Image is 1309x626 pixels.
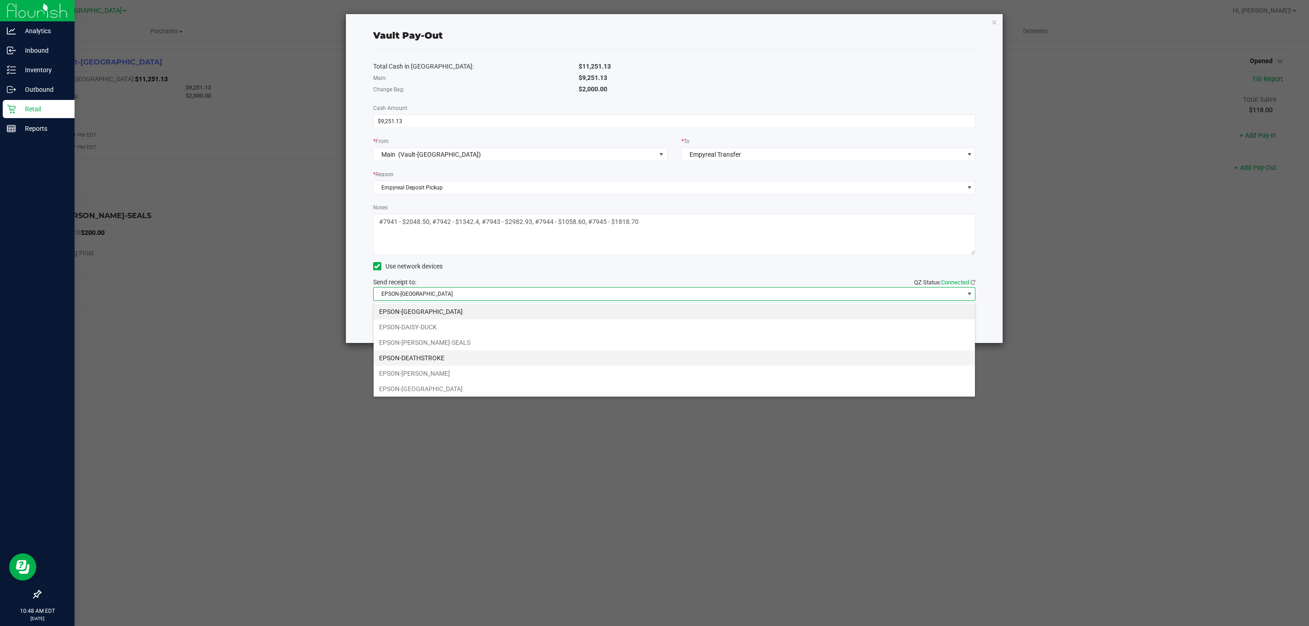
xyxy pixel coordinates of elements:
span: $9,251.13 [579,74,607,81]
label: Reason [373,170,394,179]
label: Notes [373,204,388,212]
inline-svg: Retail [7,104,16,114]
label: To [681,137,689,145]
li: EPSON-DAISY-DUCK [374,319,975,335]
inline-svg: Analytics [7,26,16,35]
li: EPSON-[PERSON_NAME]-SEALS [374,335,975,350]
iframe: Resource center [9,553,36,581]
p: 10:48 AM EDT [4,607,70,615]
label: From [373,137,389,145]
p: Outbound [16,84,70,95]
span: (Vault-[GEOGRAPHIC_DATA]) [398,151,481,158]
span: Send receipt to: [373,278,416,286]
li: EPSON-[GEOGRAPHIC_DATA] [374,381,975,397]
li: EPSON-DEATHSTROKE [374,350,975,366]
p: Retail [16,104,70,114]
label: Use network devices [373,262,443,271]
span: Cash Amount [373,105,407,111]
span: Total Cash in [GEOGRAPHIC_DATA]: [373,63,474,70]
span: $11,251.13 [579,63,611,70]
span: $2,000.00 [579,85,607,93]
span: Connected [941,279,969,286]
li: EPSON-[PERSON_NAME] [374,366,975,381]
p: Inventory [16,65,70,75]
inline-svg: Outbound [7,85,16,94]
span: Change Bag: [373,86,405,93]
li: EPSON-[GEOGRAPHIC_DATA] [374,304,975,319]
p: Analytics [16,25,70,36]
p: [DATE] [4,615,70,622]
inline-svg: Inventory [7,65,16,75]
inline-svg: Reports [7,124,16,133]
p: Inbound [16,45,70,56]
span: Empyreal Deposit Pickup [374,181,964,194]
inline-svg: Inbound [7,46,16,55]
span: Main: [373,75,387,81]
span: EPSON-[GEOGRAPHIC_DATA] [374,288,964,300]
span: Empyreal Transfer [689,151,741,158]
span: QZ Status: [914,279,975,286]
span: Main [381,151,395,158]
div: Vault Pay-Out [373,29,443,42]
p: Reports [16,123,70,134]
